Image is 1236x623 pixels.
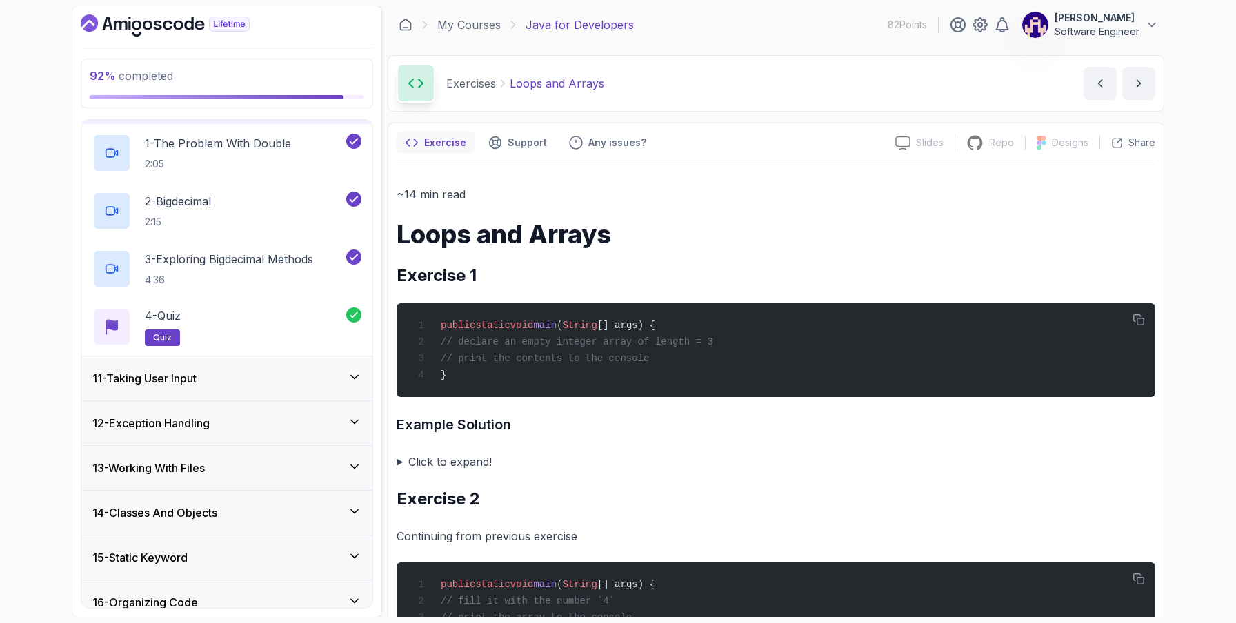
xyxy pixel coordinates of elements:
p: Any issues? [588,136,646,150]
button: 1-The Problem With Double2:05 [92,134,361,172]
img: user profile image [1022,12,1048,38]
h1: Loops and Arrays [397,221,1155,248]
button: 11-Taking User Input [81,356,372,400]
p: 4 - Quiz [145,307,181,324]
h2: Exercise 2 [397,488,1155,510]
span: public [441,579,475,590]
span: [] args) { [597,320,655,331]
span: void [510,320,534,331]
button: user profile image[PERSON_NAME]Software Engineer [1021,11,1159,39]
a: My Courses [437,17,501,33]
p: Support [508,136,547,150]
span: static [475,579,510,590]
span: 92 % [90,69,116,83]
p: ~14 min read [397,185,1155,204]
p: Exercises [446,75,496,92]
p: 82 Points [888,18,927,32]
h3: Example Solution [397,413,1155,436]
h3: 13 - Working With Files [92,460,205,476]
summary: Click to expand! [397,452,1155,471]
span: void [510,579,534,590]
p: Java for Developers [526,17,634,33]
p: 2:15 [145,215,211,229]
span: main [533,320,557,331]
p: Repo [989,136,1014,150]
a: Dashboard [399,18,412,32]
p: Slides [916,136,944,150]
span: // declare an empty integer array of length = 3 [441,336,713,347]
span: ( [557,320,562,331]
span: // print the array to the console [441,612,632,623]
span: String [562,320,597,331]
span: // fill it with the number `4` [441,595,615,606]
span: public [441,320,475,331]
span: completed [90,69,173,83]
span: static [475,320,510,331]
p: Designs [1052,136,1088,150]
h3: 16 - Organizing Code [92,594,198,611]
p: Exercise [424,136,466,150]
button: Support button [480,132,555,154]
span: [] args) { [597,579,655,590]
button: notes button [397,132,475,154]
h3: 14 - Classes And Objects [92,504,217,521]
span: main [533,579,557,590]
span: // print the contents to the console [441,353,649,364]
button: Share [1099,136,1155,150]
button: 12-Exception Handling [81,401,372,445]
button: 2-Bigdecimal2:15 [92,192,361,230]
span: } [441,369,446,380]
span: String [562,579,597,590]
p: Share [1128,136,1155,150]
h2: Exercise 1 [397,265,1155,287]
p: 3 - Exploring Bigdecimal Methods [145,251,313,267]
button: 13-Working With Files [81,446,372,490]
button: 3-Exploring Bigdecimal Methods4:36 [92,249,361,288]
h3: 15 - Static Keyword [92,549,188,566]
p: 2:05 [145,157,291,171]
p: 2 - Bigdecimal [145,193,211,210]
h3: 12 - Exception Handling [92,415,210,431]
button: 15-Static Keyword [81,535,372,580]
button: previous content [1084,67,1117,100]
button: Feedback button [561,132,655,154]
button: 4-Quizquiz [92,307,361,346]
a: Dashboard [81,14,281,37]
h3: 11 - Taking User Input [92,370,197,387]
p: Loops and Arrays [510,75,604,92]
button: 14-Classes And Objects [81,491,372,535]
p: [PERSON_NAME] [1055,11,1139,25]
span: ( [557,579,562,590]
p: Software Engineer [1055,25,1139,39]
p: Continuing from previous exercise [397,527,1155,546]
span: quiz [153,332,172,343]
p: 4:36 [145,273,313,287]
button: next content [1122,67,1155,100]
p: 1 - The Problem With Double [145,135,291,152]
